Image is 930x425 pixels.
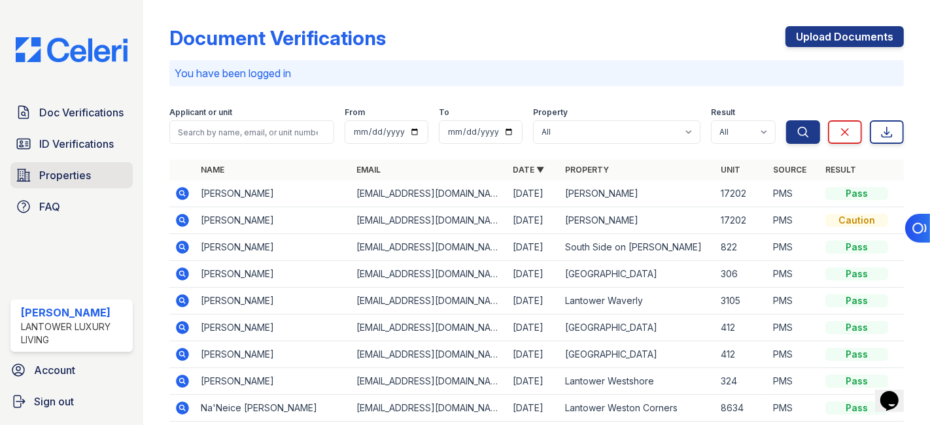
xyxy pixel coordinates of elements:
span: Doc Verifications [39,105,124,120]
td: [DATE] [508,314,560,341]
a: ID Verifications [10,131,133,157]
span: ID Verifications [39,136,114,152]
td: [EMAIL_ADDRESS][DOMAIN_NAME] [351,288,507,314]
a: Source [773,165,806,175]
td: PMS [768,314,820,341]
td: PMS [768,368,820,395]
td: [PERSON_NAME] [560,180,715,207]
td: Na'Neice [PERSON_NAME] [196,395,351,422]
td: [GEOGRAPHIC_DATA] [560,261,715,288]
td: South Side on [PERSON_NAME] [560,234,715,261]
label: From [345,107,365,118]
td: [EMAIL_ADDRESS][DOMAIN_NAME] [351,180,507,207]
td: [DATE] [508,180,560,207]
td: Lantower Weston Corners [560,395,715,422]
div: Pass [825,375,888,388]
td: [EMAIL_ADDRESS][DOMAIN_NAME] [351,234,507,261]
td: [PERSON_NAME] [196,368,351,395]
td: 412 [715,341,768,368]
iframe: chat widget [875,373,917,412]
a: Properties [10,162,133,188]
div: Pass [825,294,888,307]
td: [DATE] [508,395,560,422]
td: 822 [715,234,768,261]
span: FAQ [39,199,60,214]
td: PMS [768,207,820,234]
td: [DATE] [508,368,560,395]
div: Document Verifications [169,26,386,50]
span: Account [34,362,75,378]
a: Unit [721,165,740,175]
p: You have been logged in [175,65,899,81]
td: PMS [768,261,820,288]
div: [PERSON_NAME] [21,305,128,320]
td: [EMAIL_ADDRESS][DOMAIN_NAME] [351,368,507,395]
img: CE_Logo_Blue-a8612792a0a2168367f1c8372b55b34899dd931a85d93a1a3d3e32e68fde9ad4.png [5,37,138,62]
td: 8634 [715,395,768,422]
a: Account [5,357,138,383]
td: [EMAIL_ADDRESS][DOMAIN_NAME] [351,395,507,422]
td: 306 [715,261,768,288]
td: [PERSON_NAME] [560,207,715,234]
td: [EMAIL_ADDRESS][DOMAIN_NAME] [351,314,507,341]
a: Result [825,165,856,175]
td: [PERSON_NAME] [196,180,351,207]
td: [PERSON_NAME] [196,288,351,314]
td: [DATE] [508,341,560,368]
td: PMS [768,341,820,368]
td: Lantower Waverly [560,288,715,314]
td: [EMAIL_ADDRESS][DOMAIN_NAME] [351,341,507,368]
td: Lantower Westshore [560,368,715,395]
td: [GEOGRAPHIC_DATA] [560,341,715,368]
label: Property [533,107,568,118]
div: Pass [825,348,888,361]
td: 17202 [715,180,768,207]
td: [DATE] [508,288,560,314]
td: [DATE] [508,261,560,288]
td: [EMAIL_ADDRESS][DOMAIN_NAME] [351,261,507,288]
a: Date ▼ [513,165,544,175]
td: [PERSON_NAME] [196,207,351,234]
div: Pass [825,267,888,280]
td: PMS [768,234,820,261]
td: 17202 [715,207,768,234]
td: [PERSON_NAME] [196,341,351,368]
div: Pass [825,401,888,415]
td: 412 [715,314,768,341]
td: [DATE] [508,207,560,234]
a: Property [565,165,609,175]
td: 324 [715,368,768,395]
div: Pass [825,241,888,254]
span: Sign out [34,394,74,409]
a: Email [356,165,381,175]
td: PMS [768,288,820,314]
label: Applicant or unit [169,107,232,118]
td: [PERSON_NAME] [196,314,351,341]
td: [DATE] [508,234,560,261]
div: Pass [825,187,888,200]
div: Pass [825,321,888,334]
td: [EMAIL_ADDRESS][DOMAIN_NAME] [351,207,507,234]
td: PMS [768,395,820,422]
td: 3105 [715,288,768,314]
td: PMS [768,180,820,207]
a: FAQ [10,194,133,220]
a: Sign out [5,388,138,415]
input: Search by name, email, or unit number [169,120,334,144]
div: Lantower Luxury Living [21,320,128,347]
td: [PERSON_NAME] [196,261,351,288]
label: To [439,107,449,118]
label: Result [711,107,735,118]
div: Caution [825,214,888,227]
td: [GEOGRAPHIC_DATA] [560,314,715,341]
span: Properties [39,167,91,183]
a: Name [201,165,224,175]
td: [PERSON_NAME] [196,234,351,261]
a: Upload Documents [785,26,904,47]
a: Doc Verifications [10,99,133,126]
